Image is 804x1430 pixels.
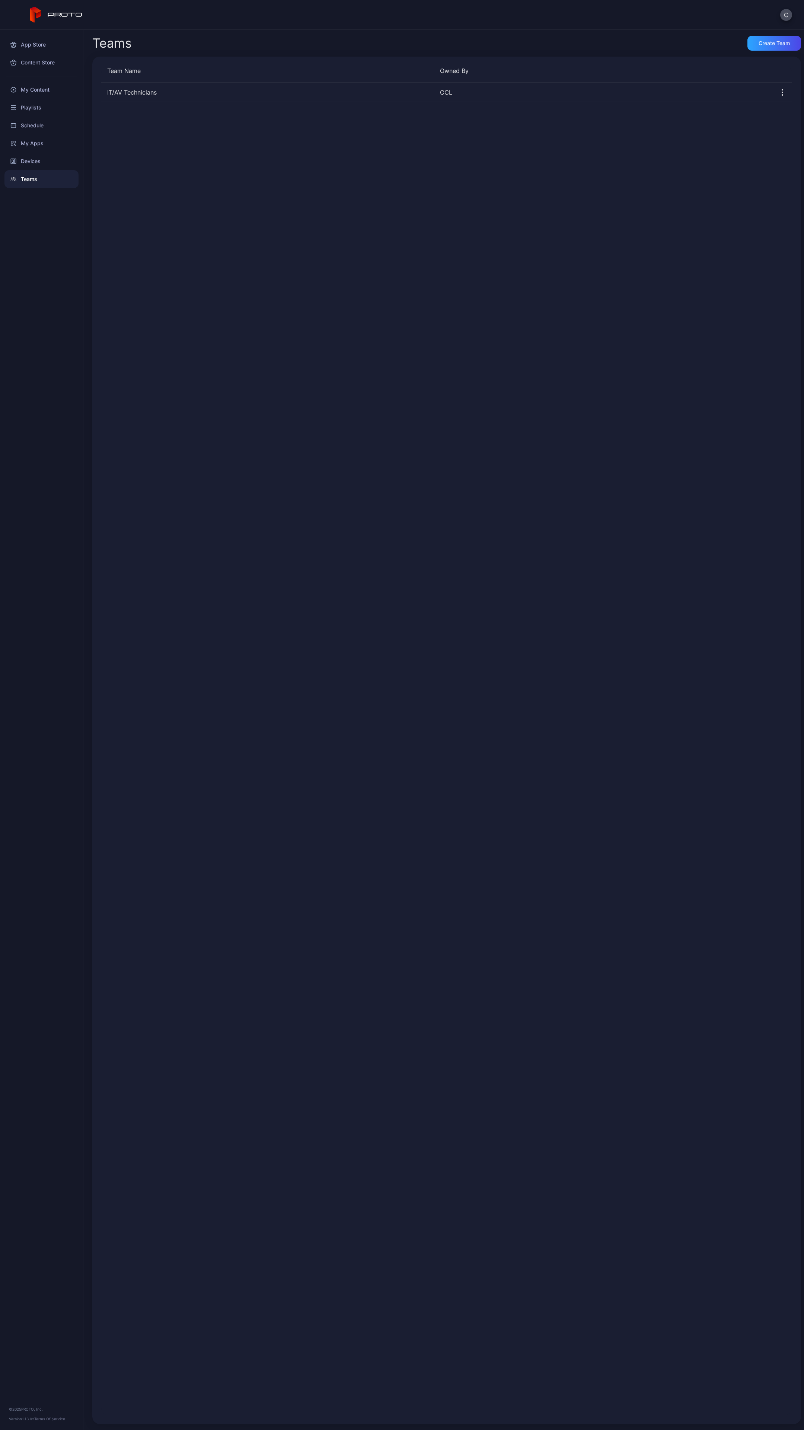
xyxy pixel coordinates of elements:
a: Teams [4,170,79,188]
button: Create Team [747,36,801,51]
button: C [780,9,792,21]
div: IT/AV Technicians [101,88,434,97]
a: Schedule [4,117,79,134]
a: Devices [4,152,79,170]
a: Content Store [4,54,79,71]
span: Version 1.13.0 • [9,1417,34,1421]
div: CCL [440,88,767,97]
div: Team Name [107,66,434,75]
a: My Content [4,81,79,99]
div: © 2025 PROTO, Inc. [9,1406,74,1412]
a: Playlists [4,99,79,117]
a: My Apps [4,134,79,152]
a: App Store [4,36,79,54]
div: Teams [92,37,132,50]
a: Terms Of Service [34,1417,65,1421]
div: Create Team [759,40,790,46]
div: Owned By [440,66,767,75]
